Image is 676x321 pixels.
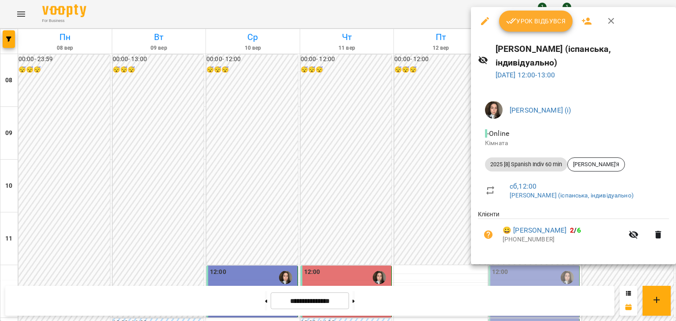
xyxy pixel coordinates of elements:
[568,160,625,168] span: [PERSON_NAME]'я
[510,182,536,190] a: сб , 12:00
[478,224,499,245] button: Візит ще не сплачено. Додати оплату?
[570,226,574,234] span: 2
[506,16,566,26] span: Урок відбувся
[478,210,669,254] ul: Клієнти
[485,139,662,148] p: Кімната
[496,42,669,70] h6: [PERSON_NAME] (іспанська, індивідуально)
[510,106,571,114] a: [PERSON_NAME] (і)
[570,226,580,234] b: /
[496,71,555,79] a: [DATE] 12:00-13:00
[485,101,503,119] img: 44d3d6facc12e0fb6bd7f330c78647dd.jfif
[485,160,567,168] span: 2025 [8] Spanish Indiv 60 min
[567,157,625,171] div: [PERSON_NAME]'я
[485,129,511,138] span: - Online
[503,235,623,244] p: [PHONE_NUMBER]
[499,11,573,32] button: Урок відбувся
[510,192,634,199] a: [PERSON_NAME] (іспанська, індивідуально)
[577,226,581,234] span: 6
[503,225,566,236] a: 😀 [PERSON_NAME]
